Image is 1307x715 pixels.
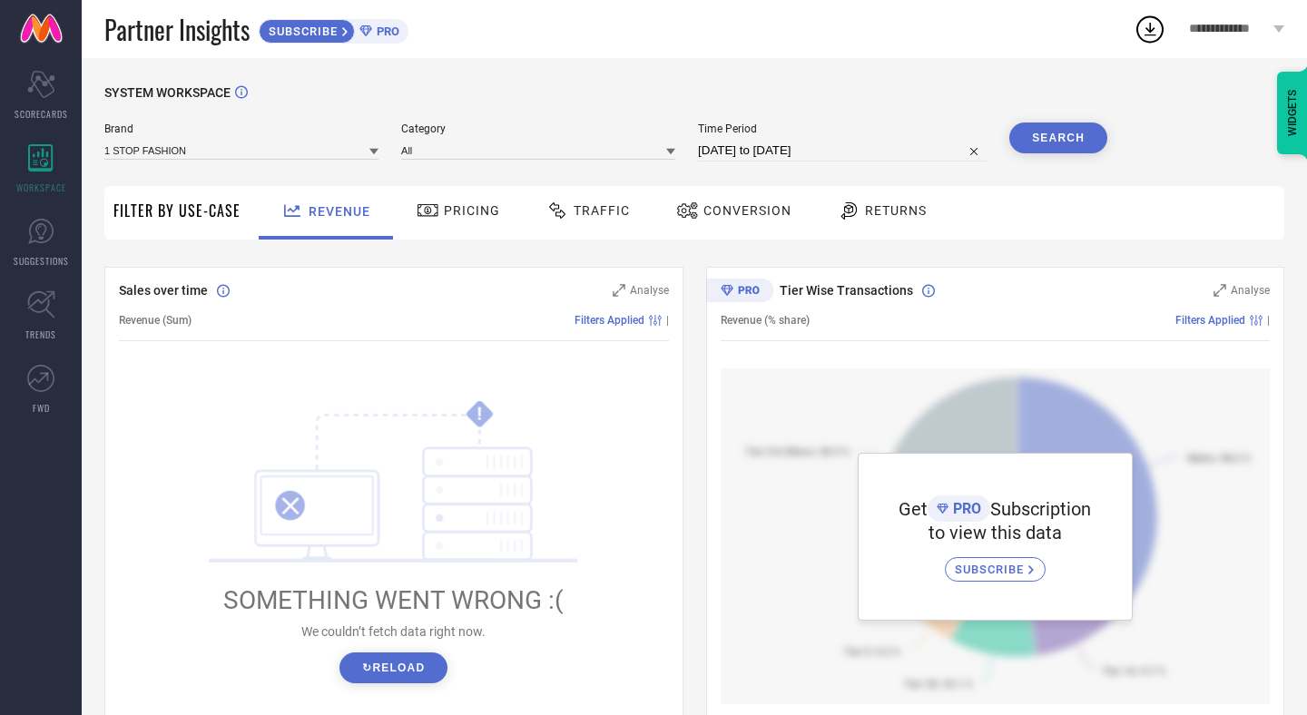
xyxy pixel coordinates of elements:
span: Category [401,122,675,135]
a: SUBSCRIBEPRO [259,15,408,44]
span: | [666,314,669,327]
span: PRO [372,24,399,38]
span: SOMETHING WENT WRONG :( [223,585,564,615]
span: Analyse [1231,284,1270,297]
button: Search [1009,122,1107,153]
svg: Zoom [613,284,625,297]
div: Open download list [1134,13,1166,45]
span: Partner Insights [104,11,250,48]
span: to view this data [929,522,1062,544]
span: Subscription [990,498,1091,520]
span: Get [899,498,928,520]
span: Filters Applied [575,314,644,327]
span: TRENDS [25,328,56,341]
input: Select time period [698,140,987,162]
span: Returns [865,203,927,218]
span: Pricing [444,203,500,218]
span: FWD [33,401,50,415]
span: Traffic [574,203,630,218]
span: | [1267,314,1270,327]
span: Revenue [309,204,370,219]
span: Time Period [698,122,987,135]
span: SUBSCRIBE [260,24,342,38]
span: SYSTEM WORKSPACE [104,85,231,100]
svg: Zoom [1214,284,1226,297]
span: Sales over time [119,283,208,298]
button: ↻Reload [339,652,447,683]
span: Brand [104,122,378,135]
span: Filter By Use-Case [113,200,241,221]
a: SUBSCRIBE [945,544,1046,582]
span: PRO [948,500,981,517]
span: Tier Wise Transactions [780,283,913,298]
span: Conversion [703,203,791,218]
span: Analyse [630,284,669,297]
div: Premium [706,279,773,306]
span: SUGGESTIONS [14,254,69,268]
span: SCORECARDS [15,107,68,121]
span: Filters Applied [1175,314,1245,327]
tspan: ! [477,404,482,425]
span: Revenue (Sum) [119,314,192,327]
span: We couldn’t fetch data right now. [301,624,486,639]
span: SUBSCRIBE [955,563,1028,576]
span: WORKSPACE [16,181,66,194]
span: Revenue (% share) [721,314,810,327]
